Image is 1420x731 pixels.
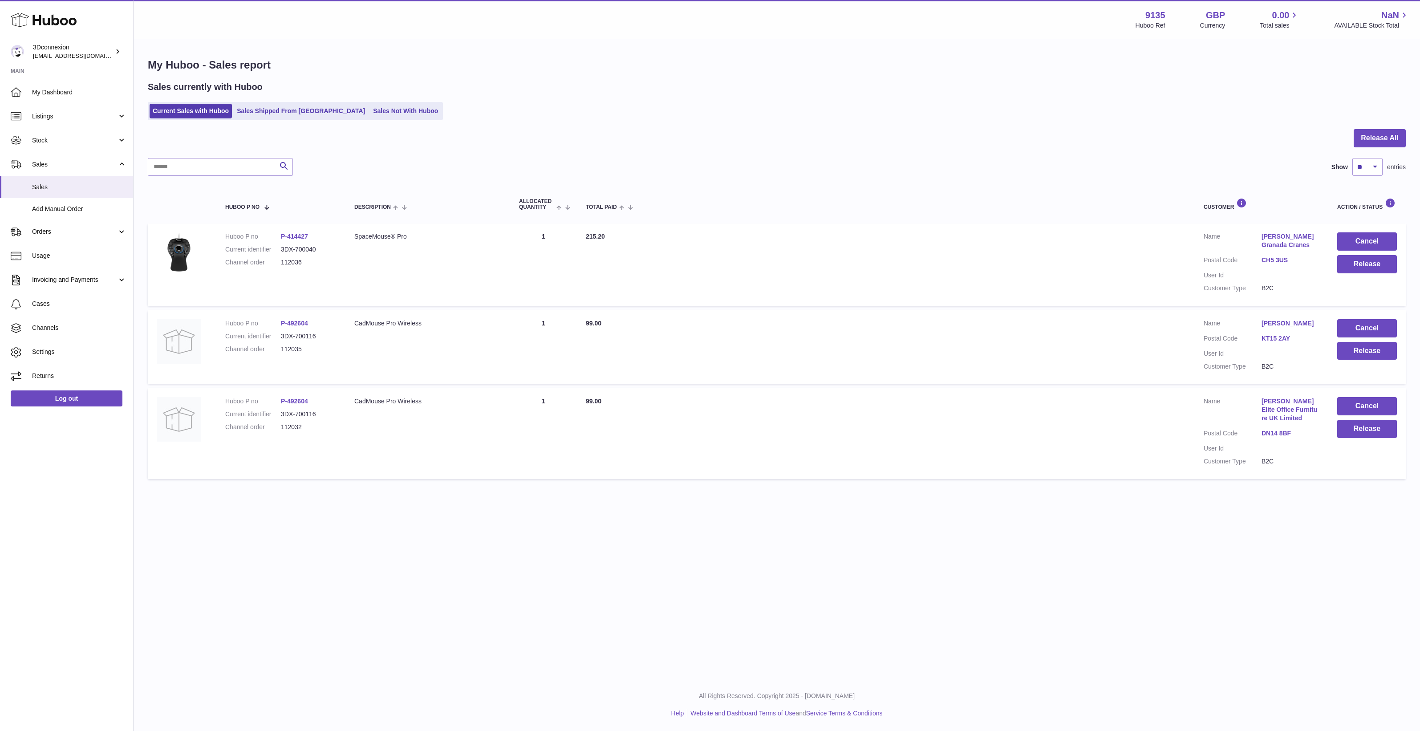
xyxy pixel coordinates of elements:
[33,43,113,60] div: 3Dconnexion
[1204,256,1262,267] dt: Postal Code
[1262,429,1319,438] a: DN14 8BF
[1337,255,1397,273] button: Release
[1334,9,1409,30] a: NaN AVAILABLE Stock Total
[1206,9,1225,21] strong: GBP
[1337,198,1397,210] div: Action / Status
[1387,163,1406,171] span: entries
[519,199,554,210] span: ALLOCATED Quantity
[150,104,232,118] a: Current Sales with Huboo
[1262,256,1319,264] a: CH5 3US
[32,276,117,284] span: Invoicing and Payments
[1204,334,1262,345] dt: Postal Code
[225,232,281,241] dt: Huboo P no
[281,245,337,254] dd: 3DX-700040
[281,258,337,267] dd: 112036
[157,232,201,277] img: 3Dconnexion_SpaceMouse-Pro.png
[141,692,1413,700] p: All Rights Reserved. Copyright 2025 - [DOMAIN_NAME]
[1337,232,1397,251] button: Cancel
[33,52,131,59] span: [EMAIL_ADDRESS][DOMAIN_NAME]
[32,300,126,308] span: Cases
[1262,319,1319,328] a: [PERSON_NAME]
[32,324,126,332] span: Channels
[354,319,501,328] div: CadMouse Pro Wireless
[32,136,117,145] span: Stock
[687,709,882,718] li: and
[32,348,126,356] span: Settings
[1204,457,1262,466] dt: Customer Type
[32,183,126,191] span: Sales
[32,252,126,260] span: Usage
[225,319,281,328] dt: Huboo P no
[1262,284,1319,292] dd: B2C
[225,258,281,267] dt: Channel order
[281,233,308,240] a: P-414427
[32,372,126,380] span: Returns
[586,204,617,210] span: Total paid
[11,390,122,406] a: Log out
[281,423,337,431] dd: 112032
[354,397,501,406] div: CadMouse Pro Wireless
[671,710,684,717] a: Help
[32,112,117,121] span: Listings
[1262,397,1319,422] a: [PERSON_NAME] Elite Office Furniture UK Limited
[586,233,605,240] span: 215.20
[225,245,281,254] dt: Current identifier
[157,319,201,364] img: no-photo.jpg
[1204,349,1262,358] dt: User Id
[1337,342,1397,360] button: Release
[225,332,281,341] dt: Current identifier
[1204,198,1319,210] div: Customer
[1262,362,1319,371] dd: B2C
[1204,444,1262,453] dt: User Id
[1331,163,1348,171] label: Show
[1204,429,1262,440] dt: Postal Code
[281,345,337,353] dd: 112035
[1204,397,1262,425] dt: Name
[354,204,391,210] span: Description
[281,410,337,418] dd: 3DX-700116
[1204,319,1262,330] dt: Name
[32,88,126,97] span: My Dashboard
[281,332,337,341] dd: 3DX-700116
[354,232,501,241] div: SpaceMouse® Pro
[510,310,577,384] td: 1
[1204,271,1262,280] dt: User Id
[281,320,308,327] a: P-492604
[1145,9,1165,21] strong: 9135
[1136,21,1165,30] div: Huboo Ref
[806,710,883,717] a: Service Terms & Conditions
[510,223,577,305] td: 1
[1272,9,1290,21] span: 0.00
[1204,362,1262,371] dt: Customer Type
[1262,457,1319,466] dd: B2C
[281,398,308,405] a: P-492604
[148,58,1406,72] h1: My Huboo - Sales report
[225,397,281,406] dt: Huboo P no
[370,104,441,118] a: Sales Not With Huboo
[1337,319,1397,337] button: Cancel
[225,423,281,431] dt: Channel order
[1262,334,1319,343] a: KT15 2AY
[510,388,577,479] td: 1
[586,320,601,327] span: 99.00
[234,104,368,118] a: Sales Shipped From [GEOGRAPHIC_DATA]
[1260,9,1299,30] a: 0.00 Total sales
[32,160,117,169] span: Sales
[225,410,281,418] dt: Current identifier
[690,710,795,717] a: Website and Dashboard Terms of Use
[1337,397,1397,415] button: Cancel
[11,45,24,58] img: internalAdmin-9135@internal.huboo.com
[1381,9,1399,21] span: NaN
[225,204,260,210] span: Huboo P no
[586,398,601,405] span: 99.00
[225,345,281,353] dt: Channel order
[32,227,117,236] span: Orders
[148,81,263,93] h2: Sales currently with Huboo
[1354,129,1406,147] button: Release All
[1200,21,1225,30] div: Currency
[1204,232,1262,252] dt: Name
[1262,232,1319,249] a: [PERSON_NAME] Granada Cranes
[32,205,126,213] span: Add Manual Order
[1334,21,1409,30] span: AVAILABLE Stock Total
[1260,21,1299,30] span: Total sales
